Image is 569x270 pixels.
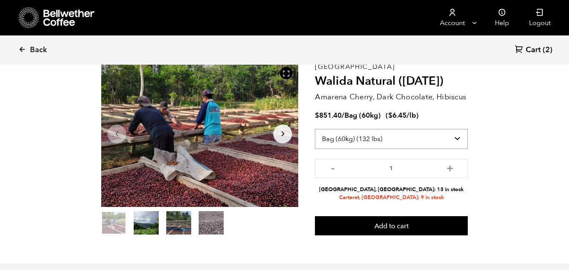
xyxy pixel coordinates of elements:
[315,91,468,103] p: Amarena Cherry, Dark Chocolate, Hibiscus
[386,111,419,120] span: ( )
[327,163,338,172] button: -
[30,45,47,55] span: Back
[315,216,468,235] button: Add to cart
[315,111,319,120] span: $
[407,111,416,120] span: /lb
[388,111,407,120] bdi: 6.45
[526,45,541,55] span: Cart
[315,111,342,120] bdi: 851.40
[342,111,344,120] span: /
[315,194,468,202] li: Carteret, [GEOGRAPHIC_DATA]: 9 in stock
[315,186,468,194] li: [GEOGRAPHIC_DATA], [GEOGRAPHIC_DATA]: 13 in stock
[388,111,392,120] span: $
[515,45,552,56] a: Cart (2)
[445,163,455,172] button: +
[315,74,468,88] h2: Walida Natural ([DATE])
[344,111,381,120] span: Bag (60kg)
[543,45,552,55] span: (2)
